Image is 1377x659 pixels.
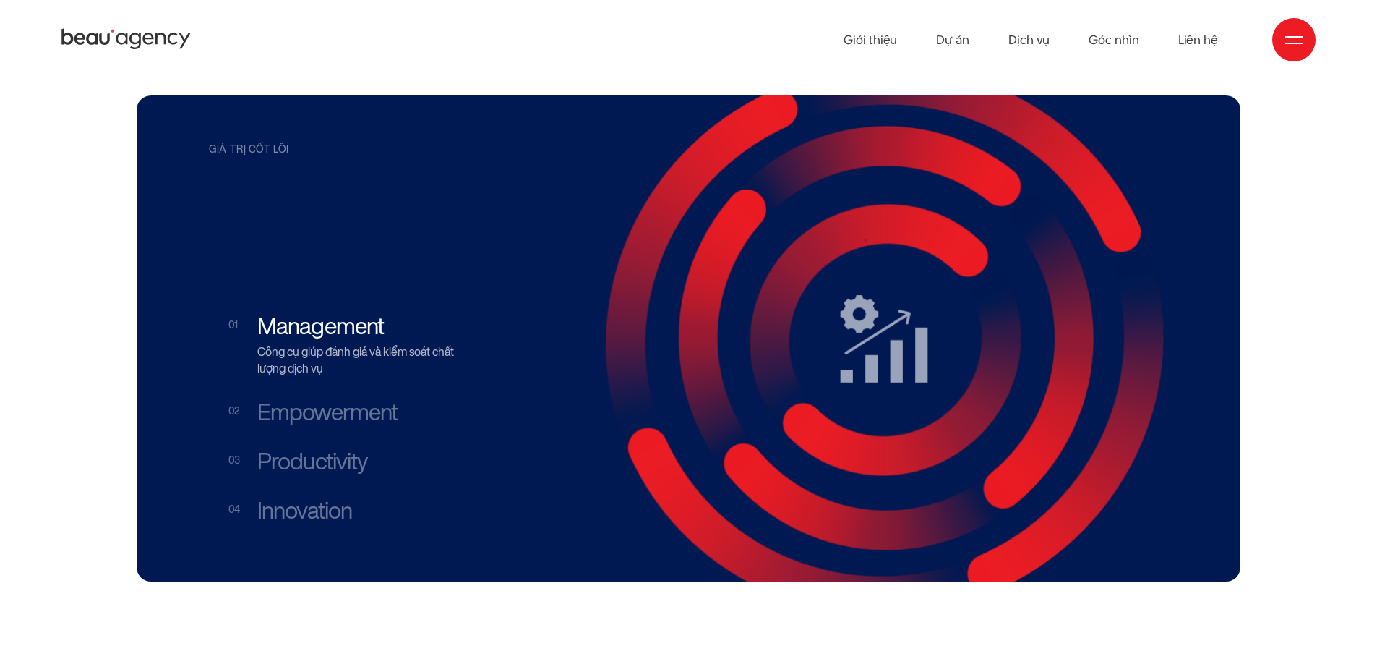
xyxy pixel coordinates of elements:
[257,340,460,377] p: Công cụ giúp đánh giá và kiểm soát chất lượng dịch vụ
[257,497,460,524] h3: Innovation
[257,399,460,426] h3: Empowerment
[209,143,519,157] span: Giá trị cốt lõi
[257,448,460,475] h3: Productivity
[257,313,460,340] h3: Management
